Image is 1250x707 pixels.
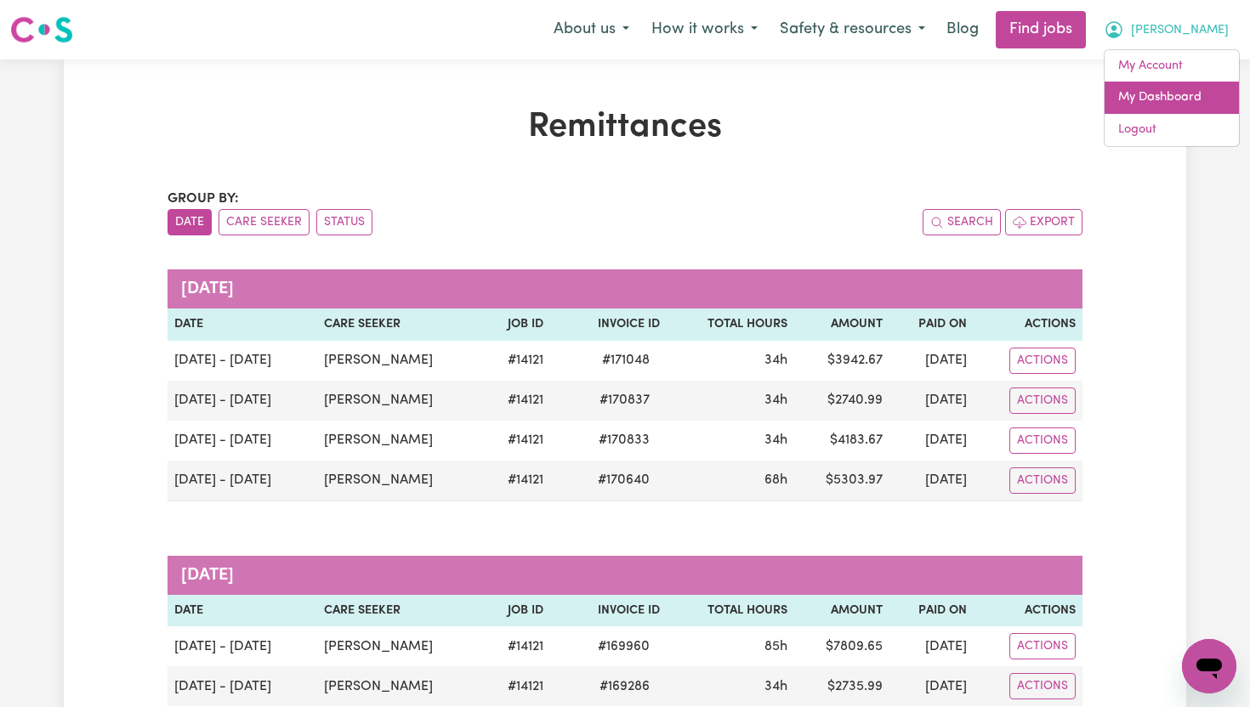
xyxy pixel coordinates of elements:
[317,666,483,706] td: [PERSON_NAME]
[764,640,787,653] span: 85 hours
[168,381,317,421] td: [DATE] - [DATE]
[168,666,317,706] td: [DATE] - [DATE]
[764,680,787,693] span: 34 hours
[974,308,1082,341] th: Actions
[764,433,787,447] span: 34 hours
[317,381,483,421] td: [PERSON_NAME]
[317,595,483,627] th: Care Seeker
[543,12,640,48] button: About us
[667,595,793,627] th: Total Hours
[1009,673,1076,699] button: Actions
[640,12,769,48] button: How it works
[168,461,317,501] td: [DATE] - [DATE]
[1009,348,1076,374] button: Actions
[168,192,239,206] span: Group by:
[794,595,890,627] th: Amount
[1009,387,1076,414] button: Actions
[794,381,890,421] td: $ 2740.99
[794,421,890,461] td: $ 4183.67
[317,308,483,341] th: Care Seeker
[168,107,1082,148] h1: Remittances
[317,461,483,501] td: [PERSON_NAME]
[1005,209,1082,235] button: Export
[589,390,660,410] span: # 170837
[10,14,73,45] img: Careseekers logo
[974,595,1082,627] th: Actions
[168,595,317,627] th: Date
[484,595,551,627] th: Job ID
[889,626,974,666] td: [DATE]
[588,430,660,450] span: # 170833
[588,470,660,490] span: # 170640
[1093,12,1240,48] button: My Account
[1009,467,1076,494] button: Actions
[889,381,974,421] td: [DATE]
[764,353,787,367] span: 34 hours
[996,11,1086,48] a: Find jobs
[1131,21,1229,40] span: [PERSON_NAME]
[667,308,793,341] th: Total Hours
[923,209,1001,235] button: Search
[589,676,660,697] span: # 169286
[10,10,73,49] a: Careseekers logo
[317,626,483,666] td: [PERSON_NAME]
[592,350,660,370] span: # 171048
[168,209,212,235] button: sort invoices by date
[168,626,317,666] td: [DATE] - [DATE]
[1182,639,1236,693] iframe: Button to launch messaging window
[889,461,974,501] td: [DATE]
[484,626,551,666] td: # 14121
[764,393,787,407] span: 34 hours
[1105,82,1239,114] a: My Dashboard
[889,595,974,627] th: Paid On
[1009,427,1076,454] button: Actions
[550,308,667,341] th: Invoice ID
[317,421,483,461] td: [PERSON_NAME]
[316,209,372,235] button: sort invoices by paid status
[794,461,890,501] td: $ 5303.97
[484,666,551,706] td: # 14121
[484,421,551,461] td: # 14121
[484,381,551,421] td: # 14121
[889,421,974,461] td: [DATE]
[1009,633,1076,659] button: Actions
[764,473,787,487] span: 68 hours
[936,11,989,48] a: Blog
[219,209,310,235] button: sort invoices by care seeker
[1104,49,1240,147] div: My Account
[317,341,483,381] td: [PERSON_NAME]
[484,341,551,381] td: # 14121
[889,341,974,381] td: [DATE]
[168,269,1082,308] caption: [DATE]
[588,636,660,657] span: # 169960
[1105,114,1239,146] a: Logout
[889,308,974,341] th: Paid On
[168,421,317,461] td: [DATE] - [DATE]
[889,666,974,706] td: [DATE]
[794,626,890,666] td: $ 7809.65
[168,308,317,341] th: Date
[794,666,890,706] td: $ 2735.99
[484,461,551,501] td: # 14121
[550,595,667,627] th: Invoice ID
[1105,50,1239,82] a: My Account
[794,308,890,341] th: Amount
[794,341,890,381] td: $ 3942.67
[168,556,1082,595] caption: [DATE]
[484,308,551,341] th: Job ID
[769,12,936,48] button: Safety & resources
[168,341,317,381] td: [DATE] - [DATE]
